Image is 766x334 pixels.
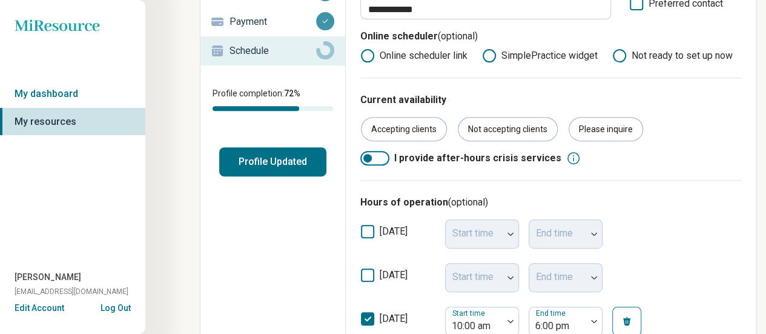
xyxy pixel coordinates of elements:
[569,117,643,141] div: Please inquire
[458,117,558,141] div: Not accepting clients
[213,106,333,111] div: Profile completion
[612,48,733,63] label: Not ready to set up now
[394,151,561,165] span: I provide after-hours crisis services
[219,147,326,176] button: Profile Updated
[438,30,478,42] span: (optional)
[200,7,345,36] a: Payment
[360,29,741,48] p: Online scheduler
[101,302,131,312] button: Log Out
[200,36,345,65] a: Schedule
[360,93,741,107] p: Current availability
[482,48,598,63] label: SimplePractice widget
[360,48,467,63] label: Online scheduler link
[380,225,408,237] span: [DATE]
[361,117,447,141] div: Accepting clients
[15,271,81,284] span: [PERSON_NAME]
[380,269,408,281] span: [DATE]
[15,286,128,297] span: [EMAIL_ADDRESS][DOMAIN_NAME]
[380,313,408,324] span: [DATE]
[15,302,64,315] button: Edit Account
[284,89,300,98] span: 72 %
[229,44,316,58] p: Schedule
[448,196,488,208] span: (optional)
[452,309,487,317] label: Start time
[229,15,316,29] p: Payment
[360,195,741,210] h3: Hours of operation
[200,80,345,118] div: Profile completion:
[536,309,568,317] label: End time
